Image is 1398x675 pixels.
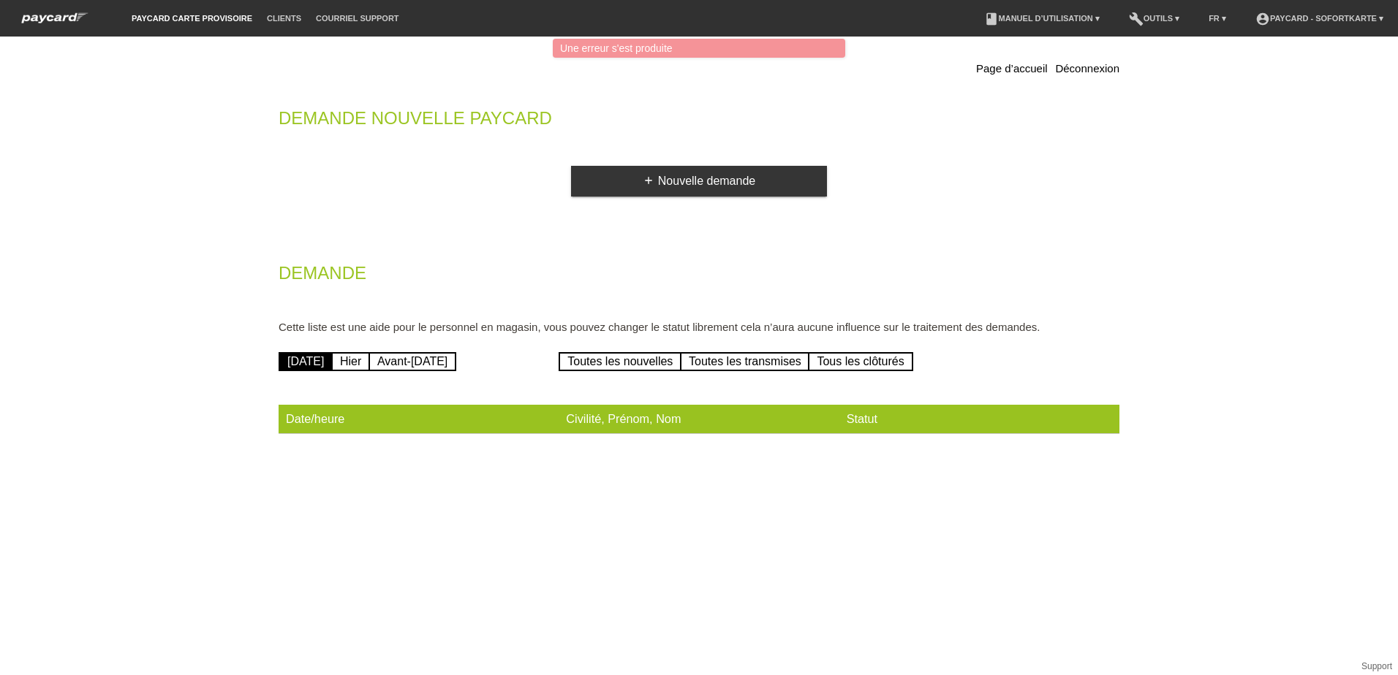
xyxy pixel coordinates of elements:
th: Date/heure [279,405,559,434]
a: paycard carte provisoire [124,14,260,23]
th: Statut [839,405,1119,434]
i: account_circle [1255,12,1270,26]
h2: Demande [279,266,1119,288]
a: Avant-[DATE] [369,352,456,371]
a: buildOutils ▾ [1122,14,1187,23]
a: Tous les clôturés [808,352,913,371]
a: Page d’accueil [976,62,1048,75]
a: Toutes les nouvelles [559,352,681,371]
p: Cette liste est une aide pour le personnel en magasin, vous pouvez changer le statut librement ce... [279,321,1119,333]
i: build [1129,12,1144,26]
i: book [984,12,999,26]
a: paycard Sofortkarte [15,17,95,28]
a: FR ▾ [1201,14,1233,23]
a: Courriel Support [309,14,406,23]
a: bookManuel d’utilisation ▾ [977,14,1107,23]
a: Hier [331,352,370,371]
h2: Demande nouvelle Paycard [279,111,1119,133]
a: Toutes les transmises [680,352,810,371]
img: paycard Sofortkarte [15,10,95,26]
a: account_circlepaycard - Sofortkarte ▾ [1248,14,1391,23]
th: Civilité, Prénom, Nom [559,405,839,434]
a: Support [1361,661,1392,671]
a: Déconnexion [1055,62,1119,75]
a: Clients [260,14,309,23]
a: [DATE] [279,352,333,371]
a: addNouvelle demande [571,166,827,197]
i: add [643,175,654,186]
div: Une erreur s'est produite [553,39,845,58]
